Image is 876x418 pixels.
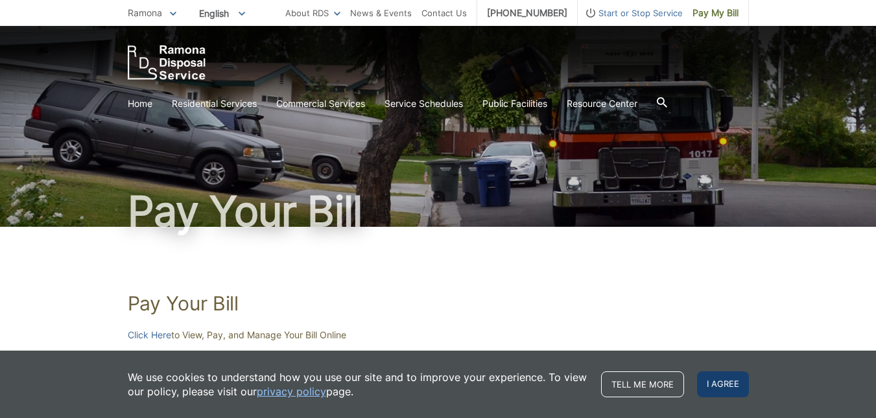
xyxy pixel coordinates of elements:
a: Resource Center [567,97,637,111]
a: Click Here [128,328,171,342]
h1: Pay Your Bill [128,292,749,315]
a: Contact Us [421,6,467,20]
a: privacy policy [257,384,326,399]
span: I agree [697,371,749,397]
span: Ramona [128,7,162,18]
a: EDCD logo. Return to the homepage. [128,45,206,80]
a: Public Facilities [482,97,547,111]
p: We use cookies to understand how you use our site and to improve your experience. To view our pol... [128,370,588,399]
a: About RDS [285,6,340,20]
a: News & Events [350,6,412,20]
span: Pay My Bill [693,6,739,20]
p: to View, Pay, and Manage Your Bill Online [128,328,749,342]
span: English [189,3,255,24]
a: Residential Services [172,97,257,111]
a: Home [128,97,152,111]
a: Commercial Services [276,97,365,111]
a: Service Schedules [385,97,463,111]
a: Tell me more [601,371,684,397]
h1: Pay Your Bill [128,191,749,232]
